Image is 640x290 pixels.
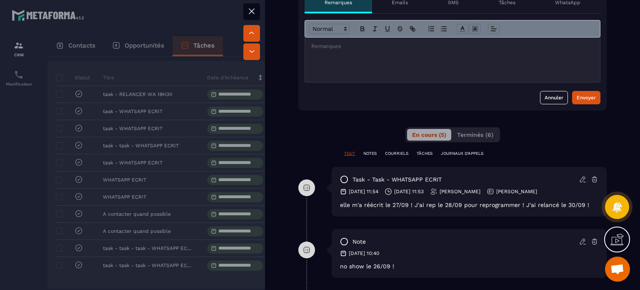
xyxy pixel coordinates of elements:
button: Terminés (6) [452,129,498,141]
p: TOUT [344,151,355,156]
p: task - task - WHATSAPP ECRIT [352,176,442,184]
button: Annuler [540,91,568,104]
p: [DATE] 11:54 [349,188,378,195]
div: Envoyer [577,93,596,102]
p: [DATE] 11:53 [394,188,424,195]
p: JOURNAUX D'APPELS [441,151,483,156]
p: COURRIELS [385,151,408,156]
p: [DATE] 10:40 [349,250,379,257]
span: En cours (5) [412,131,446,138]
button: Envoyer [572,91,600,104]
div: elle m'a réécrit le 27/09 ! J'ai rep le 28/09 pour reprogrammer ! J'ai relancé le 30/09 ! [340,202,598,208]
button: En cours (5) [407,129,451,141]
p: [PERSON_NAME] [440,188,480,195]
div: Ouvrir le chat [605,257,630,282]
p: note [352,238,366,246]
p: [PERSON_NAME] [496,188,537,195]
p: NOTES [363,151,377,156]
span: Terminés (6) [457,131,493,138]
p: no show le 26/09 ! [340,263,598,270]
p: TÂCHES [417,151,432,156]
